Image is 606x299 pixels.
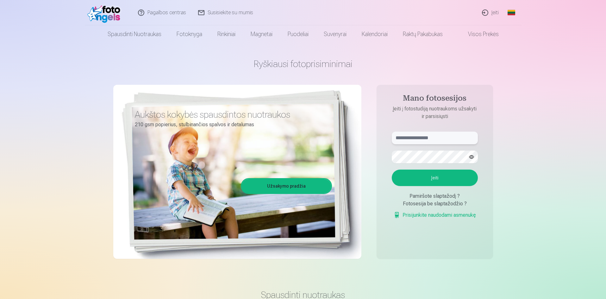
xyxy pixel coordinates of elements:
[385,94,484,105] h4: Mano fotosesijos
[316,25,354,43] a: Suvenyrai
[354,25,395,43] a: Kalendoriai
[242,179,331,193] a: Užsakymo pradžia
[392,170,478,186] button: Įeiti
[100,25,169,43] a: Spausdinti nuotraukas
[210,25,243,43] a: Rinkiniai
[135,109,327,120] h3: Aukštos kokybės spausdintos nuotraukos
[392,192,478,200] div: Pamiršote slaptažodį ?
[169,25,210,43] a: Fotoknyga
[450,25,506,43] a: Visos prekės
[113,58,493,70] h1: Ryškiausi fotoprisiminimai
[394,211,476,219] a: Prisijunkite naudodami asmenukę
[395,25,450,43] a: Raktų pakabukas
[280,25,316,43] a: Puodeliai
[87,3,124,23] img: /fa2
[243,25,280,43] a: Magnetai
[385,105,484,120] p: Įeiti į fotostudiją nuotraukoms užsakyti ir parsisiųsti
[135,120,327,129] p: 210 gsm popierius, stulbinančios spalvos ir detalumas
[392,200,478,208] div: Fotosesija be slaptažodžio ?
